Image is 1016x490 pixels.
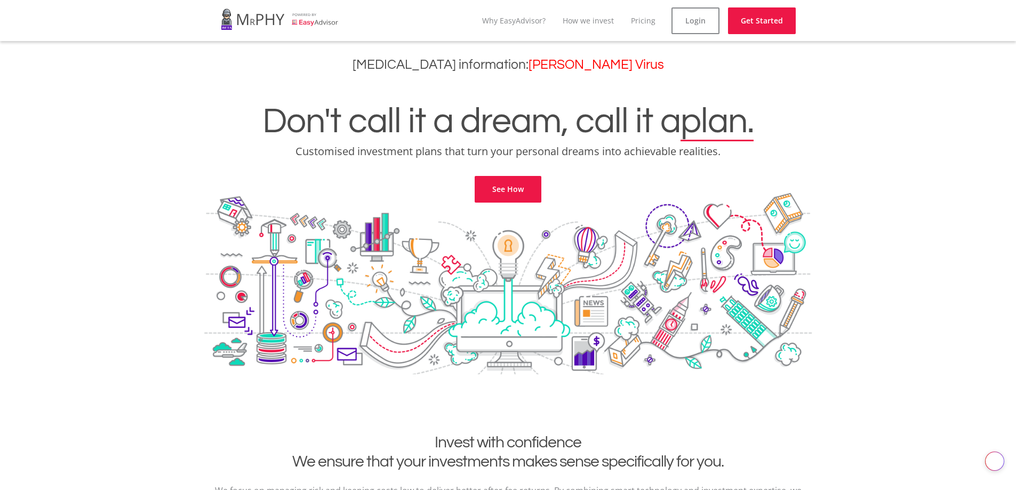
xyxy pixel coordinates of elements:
a: How we invest [563,15,614,26]
a: Login [671,7,719,34]
span: plan. [681,103,754,140]
p: Customised investment plans that turn your personal dreams into achievable realities. [8,144,1008,159]
h2: Invest with confidence We ensure that your investments makes sense specifically for you. [212,433,804,471]
a: Get Started [728,7,796,34]
a: See How [475,176,541,203]
a: [PERSON_NAME] Virus [529,58,664,71]
h1: Don't call it a dream, call it a [8,103,1008,140]
h3: [MEDICAL_DATA] information: [8,57,1008,73]
a: Why EasyAdvisor? [482,15,546,26]
a: Pricing [631,15,655,26]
